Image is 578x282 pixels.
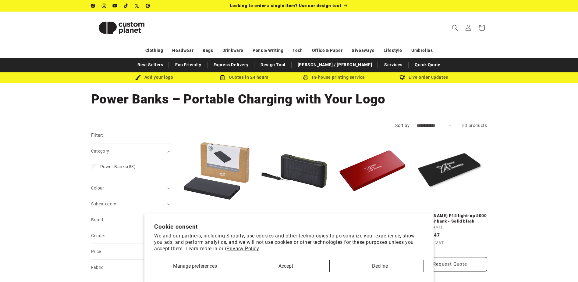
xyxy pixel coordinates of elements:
a: Services [381,60,406,70]
a: Design Tool [257,60,289,70]
summary: Gender (0 selected) [91,228,170,244]
summary: Search [448,21,462,34]
a: Drinkware [222,45,243,56]
span: Price [91,249,101,254]
summary: Fabric (0 selected) [91,260,170,275]
button: Accept [242,260,330,272]
a: Office & Paper [312,45,342,56]
a: [DOMAIN_NAME] P15 light-up 5000 mAh power bank - Solid black [413,213,487,224]
button: Manage preferences [154,260,236,272]
summary: Price [91,244,170,259]
img: In-house printing [303,75,308,80]
a: Custom Planet [89,12,154,44]
a: Tech [293,45,303,56]
span: (83) [100,164,136,169]
a: Privacy Policy [226,246,259,251]
a: Bags [203,45,213,56]
img: Brush Icon [135,75,141,80]
a: Express Delivery [211,60,252,70]
p: We and our partners, including Shopify, use cookies and other technologies to personalize your ex... [154,233,424,252]
a: Umbrellas [411,45,433,56]
div: In-house printing service [289,74,379,81]
span: Manage preferences [173,263,217,269]
img: Custom Planet [91,14,152,42]
summary: Subcategory (0 selected) [91,196,170,212]
a: Headwear [172,45,193,56]
span: Power Banks [100,164,127,169]
div: Add your logo [109,74,199,81]
a: Giveaways [352,45,374,56]
span: Gender [91,233,105,238]
span: Colour [91,186,104,190]
span: 83 products [462,123,487,128]
a: Pens & Writing [253,45,283,56]
a: Quick Quote [412,60,444,70]
span: Category [91,149,109,154]
a: Best Sellers [134,60,166,70]
h2: Filter: [91,132,104,139]
label: Sort by: [395,123,410,128]
a: Eco Friendly [172,60,204,70]
summary: Brand (0 selected) [91,212,170,228]
div: Quotes in 24 hours [199,74,289,81]
summary: Colour (0 selected) [91,180,170,196]
img: Order Updates Icon [220,75,225,80]
a: Clothing [145,45,163,56]
span: Looking to order a single item? Use our design tool [230,3,341,8]
summary: Category (0 selected) [91,143,170,159]
span: Subcategory [91,201,116,206]
span: Fabric [91,265,104,270]
span: Brand [91,217,103,222]
div: Live order updates [379,74,469,81]
h2: Cookie consent [154,223,424,230]
button: Decline [336,260,424,272]
img: Order updates [399,75,405,80]
a: Lifestyle [384,45,402,56]
h1: Power Banks – Portable Charging with Your Logo [91,91,487,107]
a: [PERSON_NAME] / [PERSON_NAME] [295,60,375,70]
: Request Quote [413,257,487,271]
